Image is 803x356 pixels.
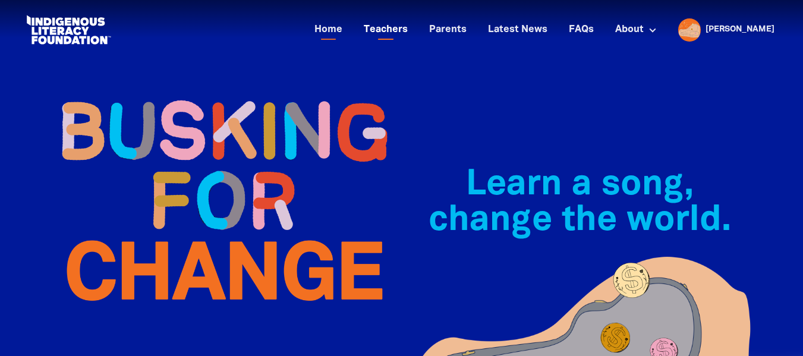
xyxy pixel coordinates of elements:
[307,20,349,40] a: Home
[706,26,774,34] a: [PERSON_NAME]
[357,20,415,40] a: Teachers
[562,20,601,40] a: FAQs
[422,20,474,40] a: Parents
[481,20,555,40] a: Latest News
[608,20,664,40] a: About
[429,169,731,237] span: Learn a song, change the world.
